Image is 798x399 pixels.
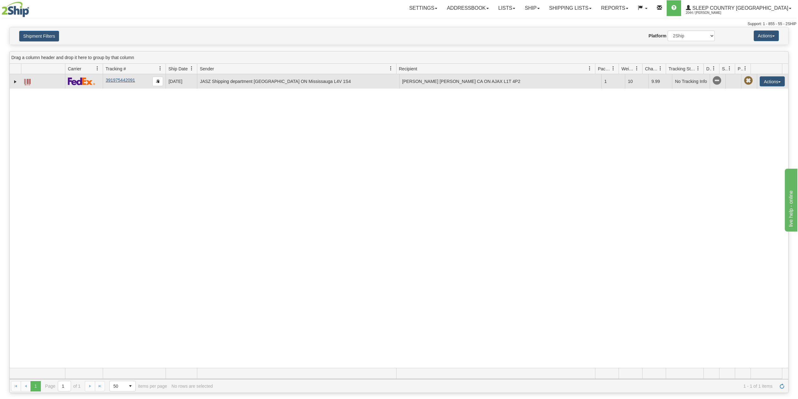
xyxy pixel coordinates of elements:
[693,63,703,74] a: Tracking Status filter column settings
[672,74,710,89] td: No Tracking Info
[45,381,81,391] span: Page of 1
[631,63,642,74] a: Weight filter column settings
[217,384,773,389] span: 1 - 1 of 1 items
[2,21,796,27] div: Support: 1 - 855 - 55 - 2SHIP
[584,63,595,74] a: Recipient filter column settings
[155,63,166,74] a: Tracking # filter column settings
[744,76,753,85] span: Pickup Not Assigned
[12,79,19,85] a: Expand
[19,31,59,41] button: Shipment Filters
[24,76,30,86] a: Label
[777,381,787,391] a: Refresh
[58,381,71,391] input: Page 1
[520,0,544,16] a: Ship
[200,66,214,72] span: Sender
[125,381,135,391] span: select
[106,66,126,72] span: Tracking #
[172,384,213,389] div: No rows are selected
[596,0,633,16] a: Reports
[608,63,619,74] a: Packages filter column settings
[442,0,494,16] a: Addressbook
[754,30,779,41] button: Actions
[645,66,658,72] span: Charge
[738,66,743,72] span: Pickup Status
[113,383,122,389] span: 50
[648,74,672,89] td: 9.99
[669,66,696,72] span: Tracking Status
[625,74,648,89] td: 10
[681,0,796,16] a: Sleep Country [GEOGRAPHIC_DATA] 2044 / [PERSON_NAME]
[92,63,103,74] a: Carrier filter column settings
[655,63,666,74] a: Charge filter column settings
[168,66,188,72] span: Ship Date
[648,33,666,39] label: Platform
[713,76,721,85] span: No Tracking Info
[722,66,727,72] span: Shipment Issues
[186,63,197,74] a: Ship Date filter column settings
[166,74,197,89] td: [DATE]
[544,0,596,16] a: Shipping lists
[724,63,735,74] a: Shipment Issues filter column settings
[5,4,58,11] div: live help - online
[152,77,163,86] button: Copy to clipboard
[708,63,719,74] a: Delivery Status filter column settings
[197,74,399,89] td: JASZ Shipping department [GEOGRAPHIC_DATA] ON Mississauga L4V 1S4
[399,74,602,89] td: [PERSON_NAME] [PERSON_NAME] CA ON AJAX L1T 4P2
[68,66,81,72] span: Carrier
[621,66,635,72] span: Weight
[691,5,788,11] span: Sleep Country [GEOGRAPHIC_DATA]
[404,0,442,16] a: Settings
[601,74,625,89] td: 1
[68,77,95,85] img: 2 - FedEx Express®
[706,66,712,72] span: Delivery Status
[2,2,29,17] img: logo2044.jpg
[30,381,41,391] span: Page 1
[109,381,167,391] span: items per page
[784,167,797,232] iframe: chat widget
[109,381,136,391] span: Page sizes drop down
[760,76,785,86] button: Actions
[399,66,417,72] span: Recipient
[740,63,751,74] a: Pickup Status filter column settings
[385,63,396,74] a: Sender filter column settings
[494,0,520,16] a: Lists
[598,66,611,72] span: Packages
[106,78,135,83] a: 391975442091
[686,10,733,16] span: 2044 / [PERSON_NAME]
[10,52,788,64] div: grid grouping header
